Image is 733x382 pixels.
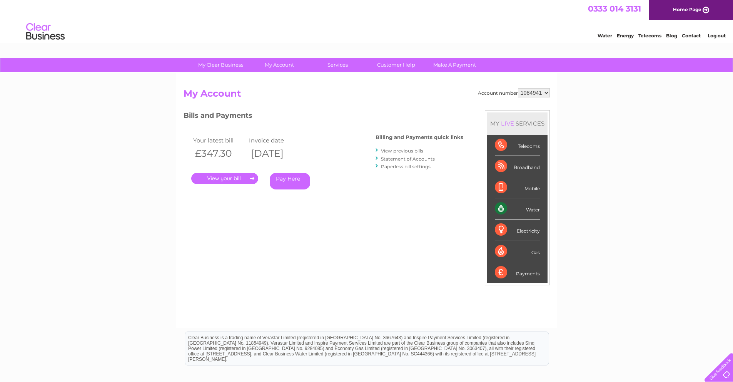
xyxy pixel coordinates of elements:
[495,262,540,283] div: Payments
[495,241,540,262] div: Gas
[495,177,540,198] div: Mobile
[588,4,641,13] a: 0333 014 3131
[617,33,634,39] a: Energy
[666,33,677,39] a: Blog
[381,148,423,154] a: View previous bills
[191,173,258,184] a: .
[423,58,486,72] a: Make A Payment
[376,134,463,140] h4: Billing and Payments quick links
[495,219,540,241] div: Electricity
[381,164,431,169] a: Paperless bill settings
[191,135,247,146] td: Your latest bill
[364,58,428,72] a: Customer Help
[26,20,65,44] img: logo.png
[598,33,612,39] a: Water
[184,88,550,103] h2: My Account
[708,33,726,39] a: Log out
[185,4,549,37] div: Clear Business is a trading name of Verastar Limited (registered in [GEOGRAPHIC_DATA] No. 3667643...
[381,156,435,162] a: Statement of Accounts
[247,58,311,72] a: My Account
[247,135,303,146] td: Invoice date
[487,112,548,134] div: MY SERVICES
[270,173,310,189] a: Pay Here
[495,135,540,156] div: Telecoms
[247,146,303,161] th: [DATE]
[638,33,661,39] a: Telecoms
[495,198,540,219] div: Water
[499,120,516,127] div: LIVE
[189,58,252,72] a: My Clear Business
[682,33,701,39] a: Contact
[495,156,540,177] div: Broadband
[191,146,247,161] th: £347.30
[184,110,463,124] h3: Bills and Payments
[306,58,369,72] a: Services
[478,88,550,97] div: Account number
